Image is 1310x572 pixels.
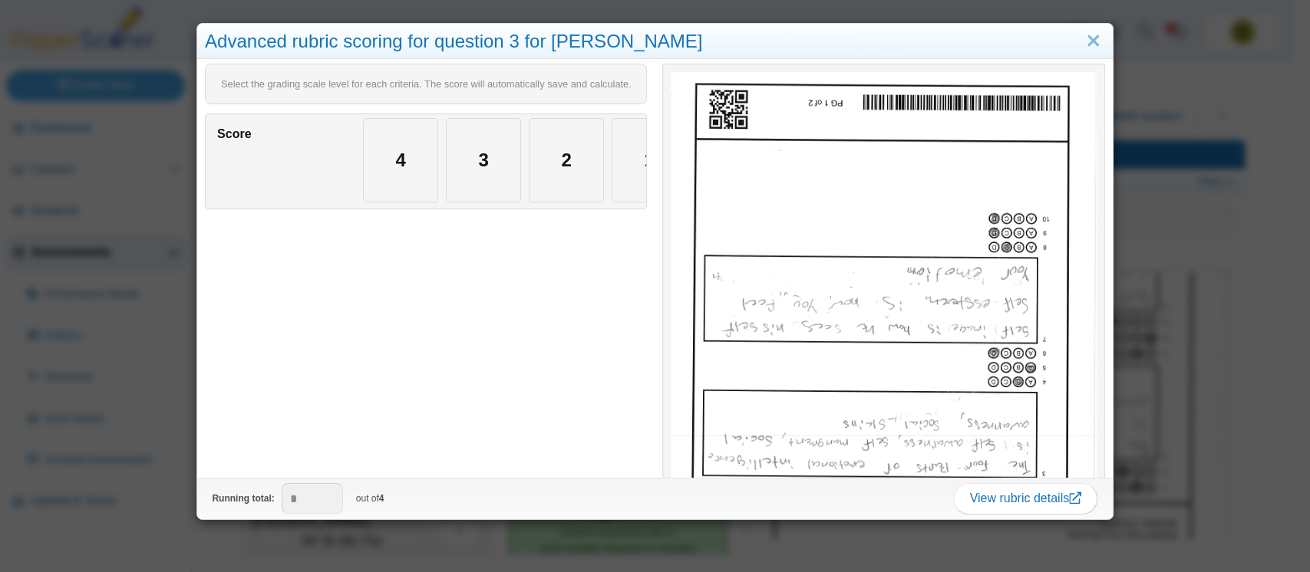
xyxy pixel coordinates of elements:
[447,119,520,202] div: 3
[217,127,251,140] b: Score
[364,119,437,202] div: 4
[953,483,1097,514] a: View rubric details
[1081,28,1105,54] a: Close
[212,493,274,504] b: Running total:
[379,493,384,504] b: 4
[530,119,603,202] div: 2
[197,24,1113,60] div: Advanced rubric scoring for question 3 for [PERSON_NAME]
[205,64,647,104] span: Select the grading scale level for each criteria. The score will automatically save and calculate.
[969,491,1081,505] span: View rubric details
[612,119,686,202] div: 1
[343,483,397,514] div: out of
